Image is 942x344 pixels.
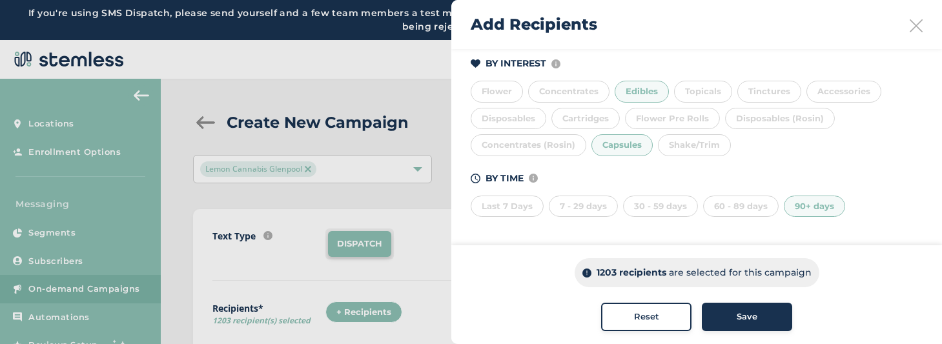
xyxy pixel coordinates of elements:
[528,81,609,103] div: Concentrates
[877,282,942,344] iframe: Chat Widget
[623,196,698,218] div: 30 - 59 days
[486,57,546,70] p: BY INTEREST
[725,108,835,130] div: Disposables (Rosin)
[471,59,480,68] img: icon-heart-dark-29e6356f.svg
[471,174,480,183] img: icon-time-dark-e6b1183b.svg
[806,81,881,103] div: Accessories
[597,266,666,279] p: 1203 recipients
[601,303,691,331] button: Reset
[549,196,618,218] div: 7 - 29 days
[551,59,560,68] img: icon-info-236977d2.svg
[582,268,591,278] img: icon-info-dark-48f6c5f3.svg
[471,13,597,36] h2: Add Recipients
[615,81,669,103] div: Edibles
[471,108,546,130] div: Disposables
[669,266,812,279] p: are selected for this campaign
[591,134,653,156] div: Capsules
[674,81,732,103] div: Topicals
[625,108,720,130] div: Flower Pre Rolls
[737,81,801,103] div: Tinctures
[634,310,659,323] span: Reset
[703,196,779,218] div: 60 - 89 days
[784,196,845,218] div: 90+ days
[529,174,538,183] img: icon-info-236977d2.svg
[471,134,586,156] div: Concentrates (Rosin)
[702,303,792,331] button: Save
[551,108,620,130] div: Cartridges
[737,310,757,323] span: Save
[486,172,524,185] p: BY TIME
[471,81,523,103] div: Flower
[471,196,544,218] div: Last 7 Days
[658,134,731,156] div: Shake/Trim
